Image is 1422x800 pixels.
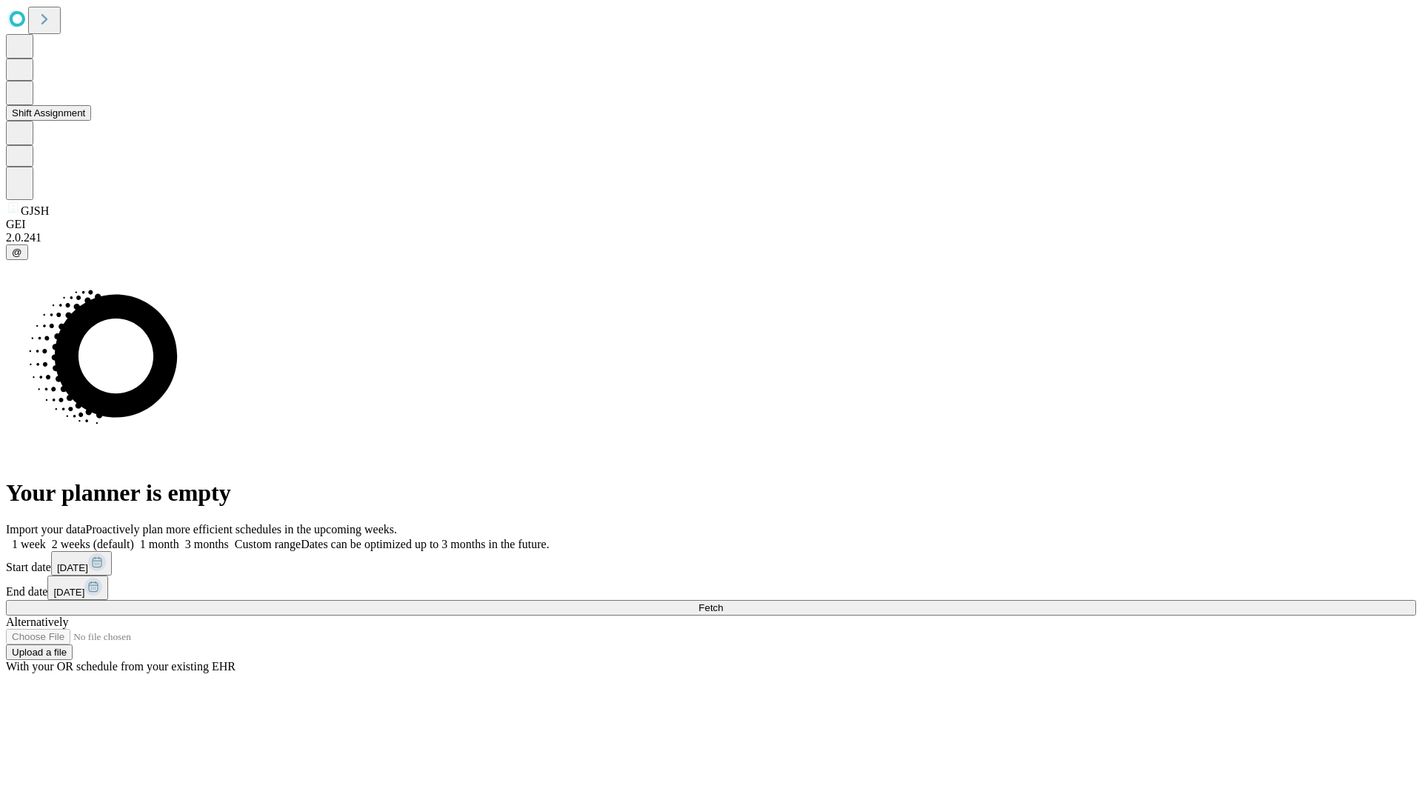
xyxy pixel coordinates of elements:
[6,244,28,260] button: @
[6,600,1416,616] button: Fetch
[6,660,236,673] span: With your OR schedule from your existing EHR
[235,538,301,550] span: Custom range
[6,644,73,660] button: Upload a file
[185,538,229,550] span: 3 months
[6,231,1416,244] div: 2.0.241
[6,523,86,536] span: Import your data
[6,218,1416,231] div: GEI
[52,538,134,550] span: 2 weeks (default)
[12,538,46,550] span: 1 week
[53,587,84,598] span: [DATE]
[6,616,68,628] span: Alternatively
[6,479,1416,507] h1: Your planner is empty
[47,576,108,600] button: [DATE]
[12,247,22,258] span: @
[6,105,91,121] button: Shift Assignment
[57,562,88,573] span: [DATE]
[6,576,1416,600] div: End date
[21,204,49,217] span: GJSH
[698,602,723,613] span: Fetch
[301,538,549,550] span: Dates can be optimized up to 3 months in the future.
[51,551,112,576] button: [DATE]
[140,538,179,550] span: 1 month
[6,551,1416,576] div: Start date
[86,523,397,536] span: Proactively plan more efficient schedules in the upcoming weeks.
